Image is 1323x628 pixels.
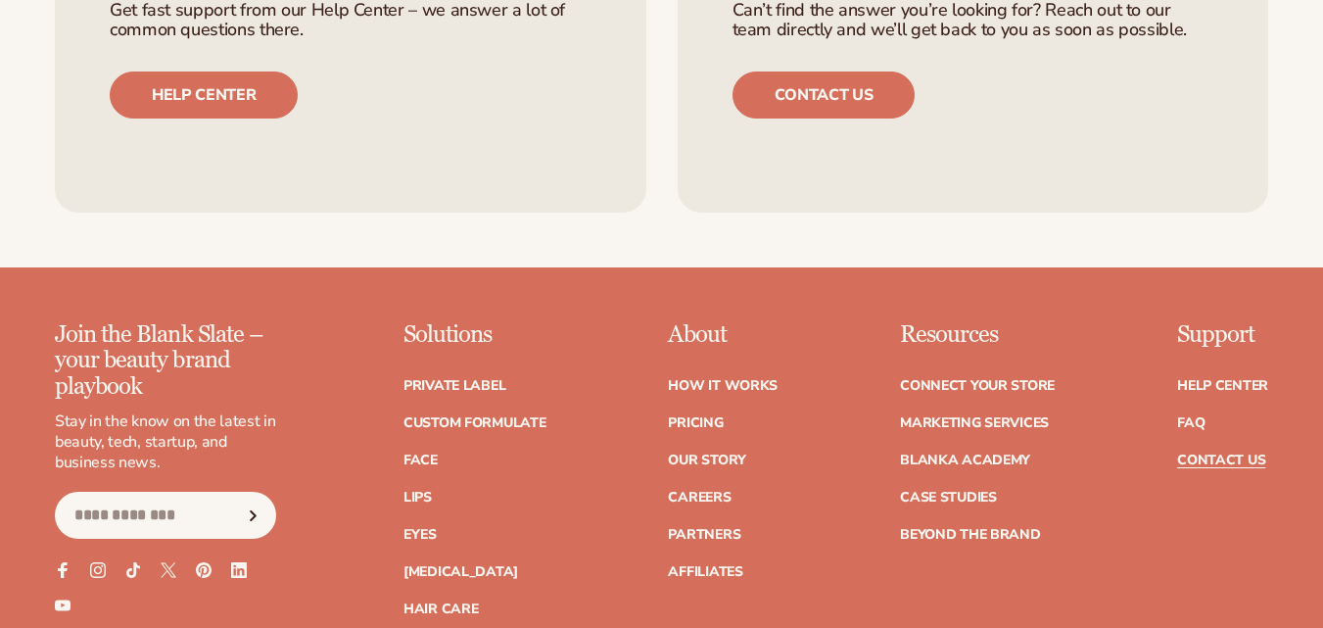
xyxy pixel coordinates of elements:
a: Contact us [732,72,916,119]
a: Connect your store [900,379,1055,393]
a: Case Studies [900,491,997,505]
a: [MEDICAL_DATA] [403,565,518,579]
a: Help Center [1177,379,1268,393]
p: About [668,322,778,348]
a: Affiliates [668,565,742,579]
a: Marketing services [900,416,1049,430]
p: Can’t find the answer you’re looking for? Reach out to our team directly and we’ll get back to yo... [732,1,1214,40]
a: Beyond the brand [900,528,1041,542]
p: Stay in the know on the latest in beauty, tech, startup, and business news. [55,411,276,472]
button: Subscribe [232,492,275,539]
a: How It Works [668,379,778,393]
a: Private label [403,379,505,393]
a: Contact Us [1177,454,1265,467]
a: Partners [668,528,740,542]
a: Blanka Academy [900,454,1030,467]
a: Our Story [668,454,745,467]
p: Join the Blank Slate – your beauty brand playbook [55,322,276,400]
a: Hair Care [403,603,478,616]
p: Resources [900,322,1055,348]
p: Support [1177,322,1268,348]
a: Face [403,454,438,467]
a: Careers [668,491,731,505]
a: Custom formulate [403,416,546,430]
a: Pricing [668,416,723,430]
a: Help center [110,72,298,119]
a: Eyes [403,528,437,542]
a: FAQ [1177,416,1205,430]
a: Lips [403,491,432,505]
p: Solutions [403,322,546,348]
p: Get fast support from our Help Center – we answer a lot of common questions there. [110,1,591,40]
